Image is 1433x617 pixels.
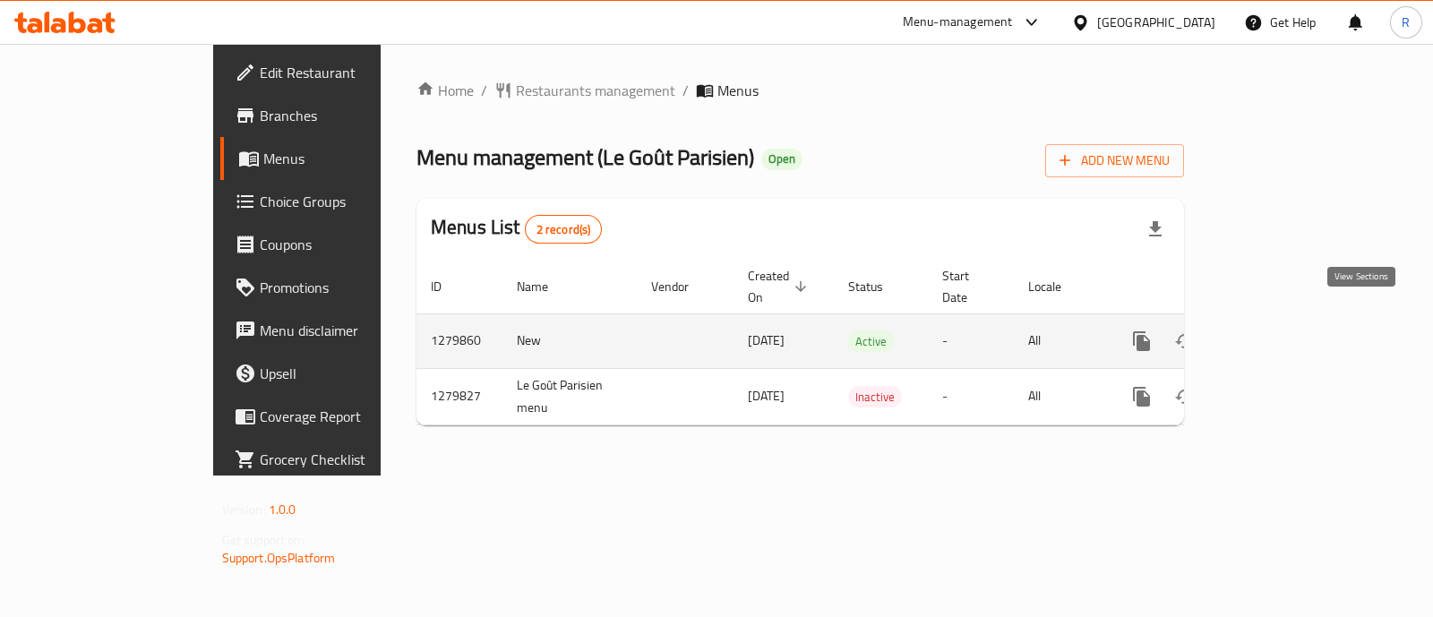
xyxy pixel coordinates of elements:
td: 1279827 [416,368,502,424]
span: Active [848,331,894,352]
span: [DATE] [748,384,785,407]
a: Edit Restaurant [220,51,452,94]
button: Change Status [1163,320,1206,363]
span: Vendor [651,276,712,297]
a: Support.OpsPlatform [222,546,336,570]
td: - [928,313,1014,368]
a: Branches [220,94,452,137]
div: Inactive [848,386,902,407]
span: Version: [222,498,266,521]
span: Status [848,276,906,297]
span: [DATE] [748,329,785,352]
button: Add New Menu [1045,144,1184,177]
div: Active [848,330,894,352]
span: Edit Restaurant [260,62,438,83]
span: Branches [260,105,438,126]
td: All [1014,368,1106,424]
span: Choice Groups [260,191,438,212]
span: Menu disclaimer [260,320,438,341]
a: Menus [220,137,452,180]
span: Inactive [848,387,902,407]
button: Change Status [1163,375,1206,418]
td: - [928,368,1014,424]
span: Restaurants management [516,80,675,101]
span: Start Date [942,265,992,308]
div: Total records count [525,215,603,244]
table: enhanced table [416,260,1307,425]
th: Actions [1106,260,1307,314]
span: Grocery Checklist [260,449,438,470]
td: Le Goût Parisien menu [502,368,637,424]
div: [GEOGRAPHIC_DATA] [1097,13,1215,32]
td: New [502,313,637,368]
a: Coverage Report [220,395,452,438]
a: Promotions [220,266,452,309]
a: Upsell [220,352,452,395]
li: / [481,80,487,101]
span: Name [517,276,571,297]
span: R [1402,13,1410,32]
div: Open [761,149,802,170]
span: Menus [717,80,759,101]
span: Menus [263,148,438,169]
h2: Menus List [431,214,602,244]
span: ID [431,276,465,297]
span: 1.0.0 [269,498,296,521]
td: All [1014,313,1106,368]
a: Menu disclaimer [220,309,452,352]
div: Export file [1134,208,1177,251]
span: Add New Menu [1060,150,1170,172]
div: Menu-management [903,12,1013,33]
span: Promotions [260,277,438,298]
span: Menu management ( Le Goût Parisien ) [416,137,754,177]
button: more [1120,375,1163,418]
span: Upsell [260,363,438,384]
button: more [1120,320,1163,363]
span: 2 record(s) [526,221,602,238]
span: Created On [748,265,812,308]
a: Grocery Checklist [220,438,452,481]
span: Get support on: [222,528,305,552]
span: Coverage Report [260,406,438,427]
a: Choice Groups [220,180,452,223]
span: Coupons [260,234,438,255]
a: Coupons [220,223,452,266]
a: Restaurants management [494,80,675,101]
li: / [682,80,689,101]
span: Locale [1028,276,1085,297]
span: Open [761,151,802,167]
td: 1279860 [416,313,502,368]
nav: breadcrumb [416,80,1184,101]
